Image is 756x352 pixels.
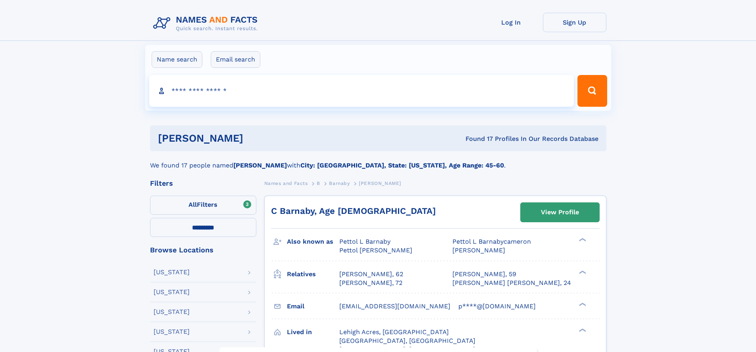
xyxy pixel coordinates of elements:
[149,75,574,107] input: search input
[150,180,256,187] div: Filters
[154,309,190,315] div: [US_STATE]
[264,178,308,188] a: Names and Facts
[577,75,607,107] button: Search Button
[271,206,436,216] a: C Barnaby, Age [DEMOGRAPHIC_DATA]
[339,328,449,336] span: Lehigh Acres, [GEOGRAPHIC_DATA]
[150,196,256,215] label: Filters
[154,269,190,275] div: [US_STATE]
[354,135,598,143] div: Found 17 Profiles In Our Records Database
[339,279,402,287] a: [PERSON_NAME], 72
[189,201,197,208] span: All
[152,51,202,68] label: Name search
[339,337,475,344] span: [GEOGRAPHIC_DATA], [GEOGRAPHIC_DATA]
[158,133,354,143] h1: [PERSON_NAME]
[577,237,587,242] div: ❯
[233,162,287,169] b: [PERSON_NAME]
[577,302,587,307] div: ❯
[150,13,264,34] img: Logo Names and Facts
[150,151,606,170] div: We found 17 people named with .
[287,267,339,281] h3: Relatives
[211,51,260,68] label: Email search
[317,178,320,188] a: B
[317,181,320,186] span: B
[577,327,587,333] div: ❯
[154,329,190,335] div: [US_STATE]
[479,13,543,32] a: Log In
[287,300,339,313] h3: Email
[339,270,403,279] a: [PERSON_NAME], 62
[329,178,350,188] a: Barnaby
[521,203,599,222] a: View Profile
[287,325,339,339] h3: Lived in
[300,162,504,169] b: City: [GEOGRAPHIC_DATA], State: [US_STATE], Age Range: 45-60
[452,246,505,254] span: [PERSON_NAME]
[543,13,606,32] a: Sign Up
[150,246,256,254] div: Browse Locations
[339,238,391,245] span: Pettol L Barnaby
[339,246,412,254] span: Pettol [PERSON_NAME]
[541,203,579,221] div: View Profile
[329,181,350,186] span: Barnaby
[154,289,190,295] div: [US_STATE]
[359,181,401,186] span: [PERSON_NAME]
[339,302,450,310] span: [EMAIL_ADDRESS][DOMAIN_NAME]
[452,238,531,245] span: Pettol L Barnabycameron
[452,279,571,287] a: [PERSON_NAME] [PERSON_NAME], 24
[452,270,516,279] a: [PERSON_NAME], 59
[287,235,339,248] h3: Also known as
[577,269,587,275] div: ❯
